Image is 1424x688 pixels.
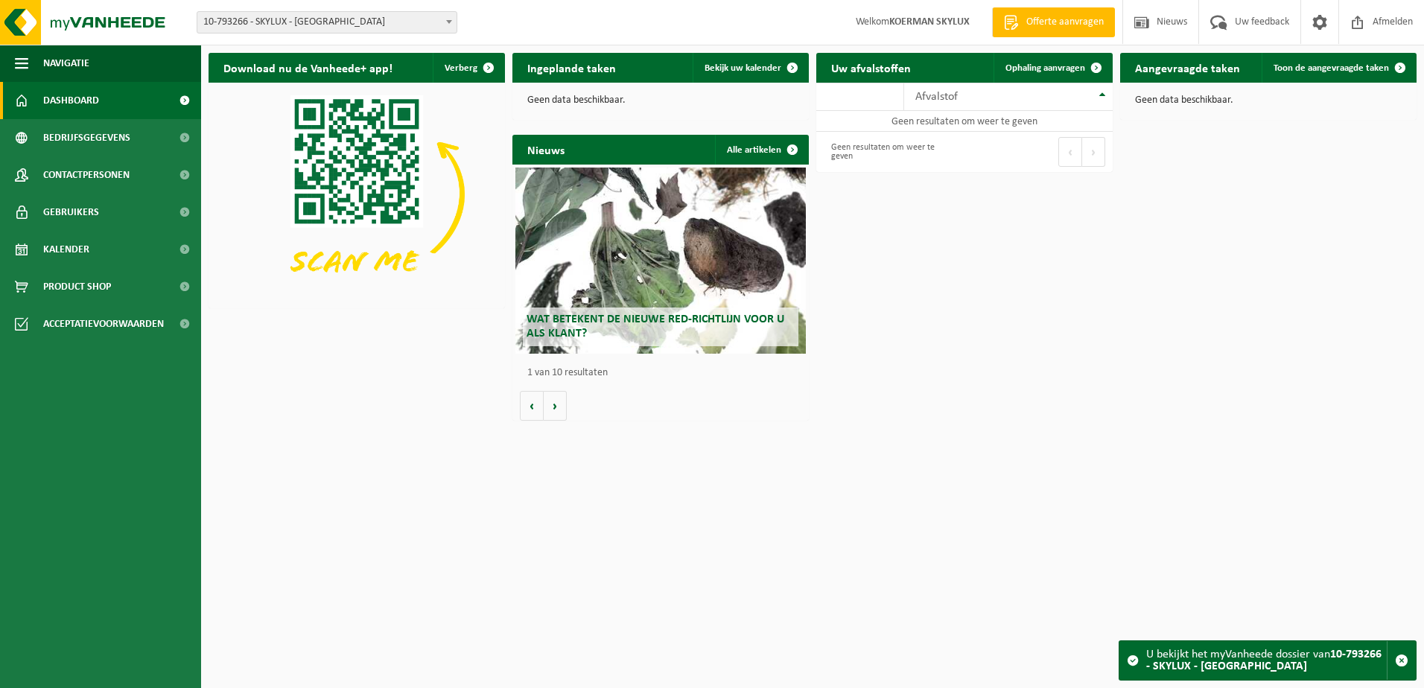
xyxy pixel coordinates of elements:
span: Dashboard [43,82,99,119]
span: Contactpersonen [43,156,130,194]
span: 10-793266 - SKYLUX - HARELBEKE [197,12,457,33]
button: Previous [1058,137,1082,167]
h2: Nieuws [512,135,579,164]
h2: Download nu de Vanheede+ app! [209,53,407,82]
td: Geen resultaten om weer te geven [816,111,1113,132]
strong: KOERMAN SKYLUX [889,16,970,28]
span: Bekijk uw kalender [705,63,781,73]
span: Kalender [43,231,89,268]
div: Geen resultaten om weer te geven [824,136,957,168]
span: Offerte aanvragen [1023,15,1107,30]
button: Verberg [433,53,503,83]
button: Next [1082,137,1105,167]
h2: Uw afvalstoffen [816,53,926,82]
span: Wat betekent de nieuwe RED-richtlijn voor u als klant? [527,313,784,340]
p: Geen data beschikbaar. [1135,95,1402,106]
span: Navigatie [43,45,89,82]
a: Wat betekent de nieuwe RED-richtlijn voor u als klant? [515,168,806,354]
a: Toon de aangevraagde taken [1262,53,1415,83]
strong: 10-793266 - SKYLUX - [GEOGRAPHIC_DATA] [1146,649,1382,672]
span: Gebruikers [43,194,99,231]
span: Acceptatievoorwaarden [43,305,164,343]
a: Alle artikelen [715,135,807,165]
span: Ophaling aanvragen [1005,63,1085,73]
span: Verberg [445,63,477,73]
h2: Aangevraagde taken [1120,53,1255,82]
h2: Ingeplande taken [512,53,631,82]
span: Afvalstof [915,91,958,103]
button: Volgende [544,391,567,421]
a: Ophaling aanvragen [994,53,1111,83]
span: Product Shop [43,268,111,305]
div: U bekijkt het myVanheede dossier van [1146,641,1387,680]
span: Toon de aangevraagde taken [1274,63,1389,73]
span: Bedrijfsgegevens [43,119,130,156]
button: Vorige [520,391,544,421]
img: Download de VHEPlus App [209,83,505,305]
span: 10-793266 - SKYLUX - HARELBEKE [197,11,457,34]
p: Geen data beschikbaar. [527,95,794,106]
a: Bekijk uw kalender [693,53,807,83]
a: Offerte aanvragen [992,7,1115,37]
p: 1 van 10 resultaten [527,368,801,378]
